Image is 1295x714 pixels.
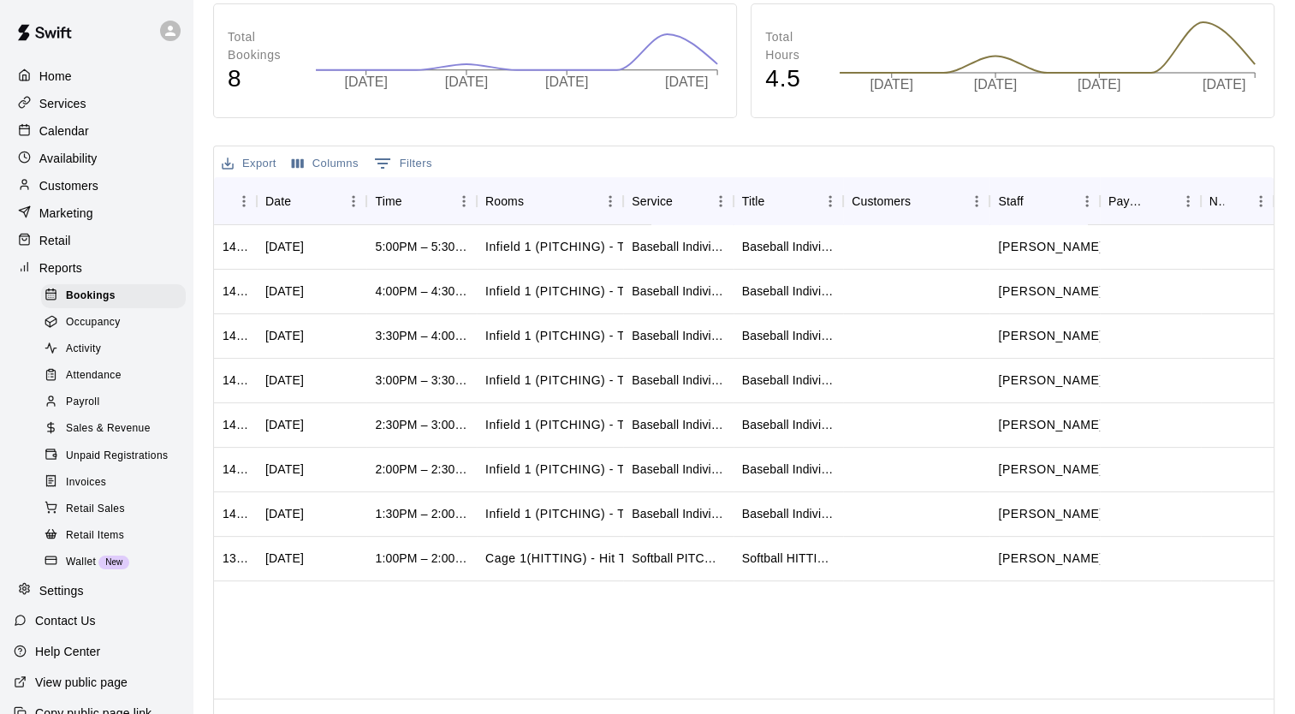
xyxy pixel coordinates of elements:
p: Infield 1 (PITCHING) - TBK, Infield 2 (PITCHING) - TBK, Infield 3 (PITCHING) - TBK [485,461,817,479]
div: 3:00PM – 3:30PM [375,372,467,389]
div: Service [632,177,673,225]
div: Attendance [41,364,186,388]
button: Export [217,151,281,177]
p: Marketing [39,205,93,222]
div: 1413807 [223,372,248,389]
button: Menu [1074,188,1100,214]
tspan: [DATE] [974,77,1017,92]
button: Menu [964,188,989,214]
button: Sort [291,189,315,213]
p: Retail [39,232,71,249]
button: Sort [673,189,697,213]
div: Baseball Individual PITCHING - 30 minutes [742,372,835,389]
div: 1413819 [223,238,248,255]
div: Customers [852,177,911,225]
div: Baseball Individual PITCHING - 30 minutes [632,416,724,433]
p: Mathew Ulrich, Ian Fink [998,238,1215,256]
div: 3:30PM – 4:00PM [375,327,467,344]
div: Service [623,177,733,225]
div: Tue, Sep 09, 2025 [265,505,304,522]
button: Menu [1248,188,1274,214]
tspan: [DATE] [870,77,913,92]
span: Wallet [66,554,96,571]
div: Bookings [41,284,186,308]
div: Time [375,177,401,225]
button: Menu [817,188,843,214]
p: Help Center [35,643,100,660]
a: Customers [14,173,179,199]
p: Infield 1 (PITCHING) - TBK, Infield 2 (PITCHING) - TBK, Infield 3 (PITCHING) - TBK [485,416,817,434]
a: Settings [14,578,179,604]
div: Staff [998,177,1023,225]
div: Baseball Individual PITCHING - 30 minutes [632,238,724,255]
p: Mathew Ulrich, Ian Fink [998,283,1215,300]
div: 1413811 [223,327,248,344]
button: Show filters [370,150,437,177]
button: Sort [223,189,247,213]
span: Retail Sales [66,501,125,518]
p: Home [39,68,72,85]
a: Home [14,63,179,89]
a: Occupancy [41,309,193,336]
div: Baseball Individual PITCHING - 30 minutes [742,416,835,433]
span: Bookings [66,288,116,305]
a: Calendar [14,118,179,144]
span: Unpaid Registrations [66,448,168,465]
a: WalletNew [41,549,193,575]
p: Infield 1 (PITCHING) - TBK, Infield 2 (PITCHING) - TBK, Infield 3 (PITCHING) - TBK [485,283,817,300]
div: Rooms [477,177,623,225]
a: Bookings [41,283,193,309]
div: Payment [1100,177,1201,225]
div: Baseball Individual PITCHING - 30 minutes [742,238,835,255]
a: Activity [41,336,193,363]
div: ID [214,177,257,225]
p: Infield 1 (PITCHING) - TBK, Infield 2 (PITCHING) - TBK, Infield 3 (PITCHING) - TBK [485,327,817,345]
div: 1:30PM – 2:00PM [375,505,467,522]
tspan: [DATE] [665,74,708,89]
p: Mathew Ulrich, Ian Fink [998,327,1215,345]
p: Settings [39,582,84,599]
p: Total Hours [765,28,822,64]
div: Tue, Sep 09, 2025 [265,327,304,344]
div: Date [265,177,291,225]
div: Invoices [41,471,186,495]
p: Mathew Ulrich, Ian Fink [998,372,1215,390]
div: Activity [41,337,186,361]
button: Menu [708,188,734,214]
div: Tue, Sep 09, 2025 [265,238,304,255]
a: Reports [14,255,179,281]
p: Calendar [39,122,89,140]
h4: 4.5 [765,64,822,94]
div: WalletNew [41,550,186,574]
div: Services [14,91,179,116]
div: Softball HITTING class - 1 HR [742,550,835,567]
div: 1413815 [223,283,248,300]
span: Retail Items [66,527,124,544]
a: Attendance [41,363,193,390]
div: Customers [843,177,989,225]
p: Infield 1 (PITCHING) - TBK, Infield 2 (PITCHING) - TBK, Infield 3 (PITCHING) - TBK [485,372,817,390]
div: Title [734,177,843,225]
div: Staff [989,177,1099,225]
tspan: [DATE] [1203,77,1245,92]
tspan: [DATE] [1078,77,1120,92]
p: Contact Us [35,612,96,629]
div: Retail Sales [41,497,186,521]
p: Availability [39,150,98,167]
p: Total Bookings [228,28,298,64]
a: Sales & Revenue [41,416,193,443]
a: Retail [14,228,179,253]
a: Marketing [14,200,179,226]
div: Notes [1209,177,1225,225]
a: Availability [14,146,179,171]
h4: 8 [228,64,298,94]
p: Reports [39,259,82,277]
div: Title [742,177,765,225]
div: Baseball Individual PITCHING - 30 minutes [742,461,835,478]
a: Payroll [41,390,193,416]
